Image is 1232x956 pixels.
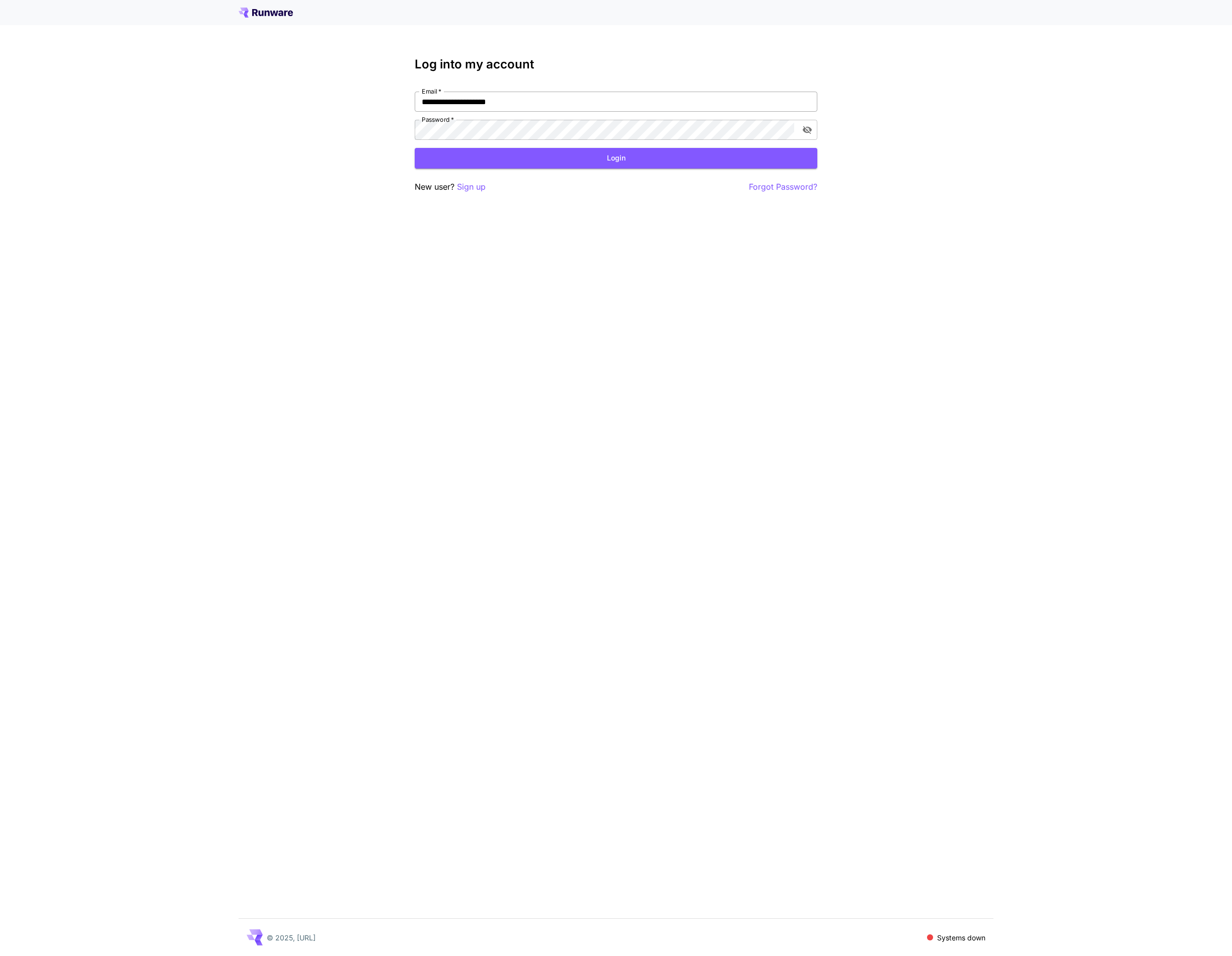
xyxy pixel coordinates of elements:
[267,932,316,943] p: © 2025, [URL]
[422,115,454,124] label: Password
[798,121,816,139] button: toggle password visibility
[415,181,486,193] p: New user?
[457,181,486,193] button: Sign up
[937,932,985,943] p: Systems down
[422,87,441,96] label: Email
[415,148,817,169] button: Login
[749,181,817,193] button: Forgot Password?
[415,57,817,71] h3: Log into my account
